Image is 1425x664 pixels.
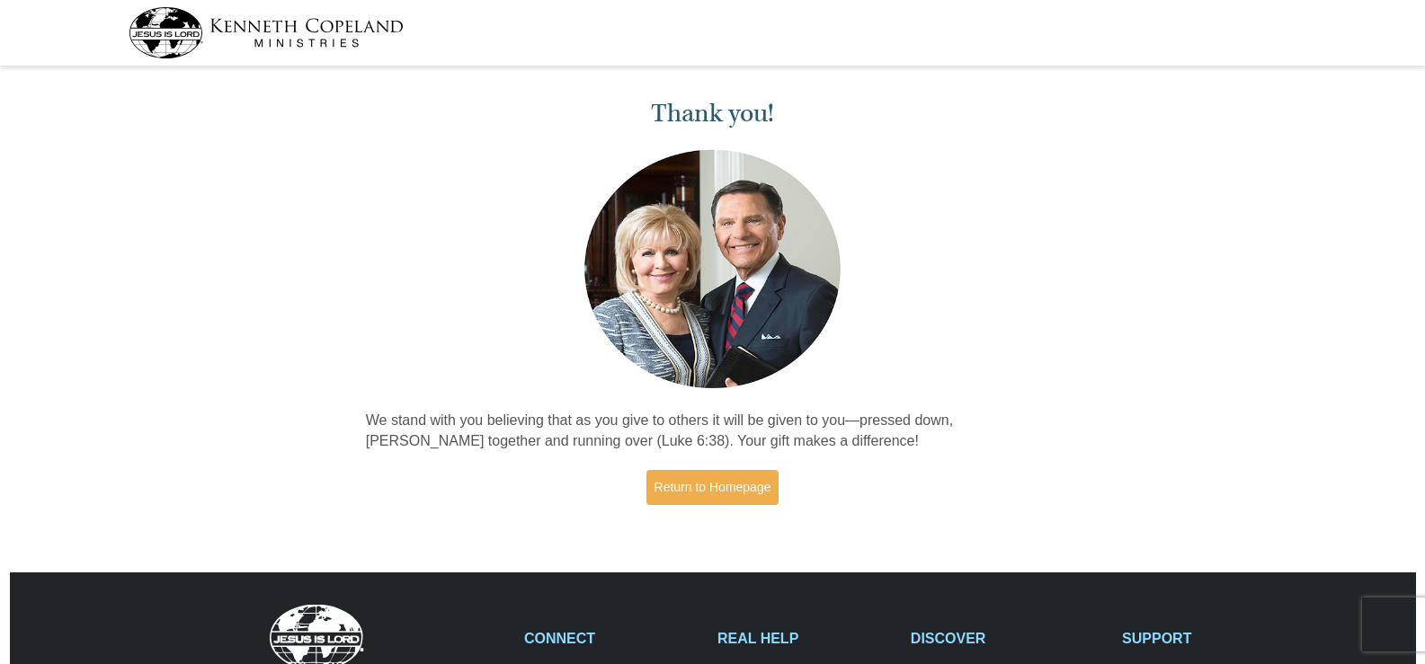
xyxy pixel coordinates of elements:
[1122,630,1296,647] h2: SUPPORT
[129,7,404,58] img: kcm-header-logo.svg
[717,630,892,647] h2: REAL HELP
[524,630,699,647] h2: CONNECT
[366,411,1060,452] p: We stand with you believing that as you give to others it will be given to you—pressed down, [PER...
[911,630,1103,647] h2: DISCOVER
[646,470,779,505] a: Return to Homepage
[580,146,845,393] img: Kenneth and Gloria
[366,99,1060,128] h1: Thank you!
